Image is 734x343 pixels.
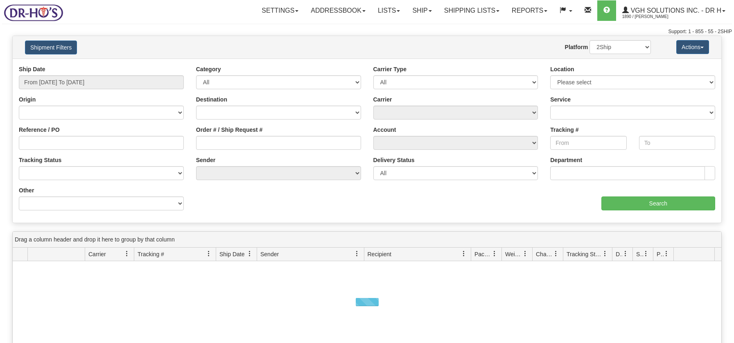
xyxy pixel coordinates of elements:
span: VGH Solutions Inc. - Dr H [629,7,721,14]
label: Service [550,95,571,104]
span: Shipment Issues [636,250,643,258]
label: Delivery Status [373,156,415,164]
span: Charge [536,250,553,258]
span: Carrier [88,250,106,258]
a: Addressbook [305,0,372,21]
input: From [550,136,626,150]
a: Lists [372,0,406,21]
label: Ship Date [19,65,45,73]
span: Recipient [368,250,391,258]
label: Order # / Ship Request # [196,126,263,134]
a: Sender filter column settings [350,247,364,261]
label: Origin [19,95,36,104]
a: Shipping lists [438,0,506,21]
label: Reference / PO [19,126,60,134]
a: Shipment Issues filter column settings [639,247,653,261]
label: Other [19,186,34,194]
a: Delivery Status filter column settings [619,247,632,261]
span: Sender [260,250,279,258]
label: Department [550,156,582,164]
a: Ship [406,0,438,21]
a: VGH Solutions Inc. - Dr H 1890 / [PERSON_NAME] [616,0,732,21]
a: Reports [506,0,553,21]
a: Tracking Status filter column settings [598,247,612,261]
label: Platform [565,43,588,51]
span: Pickup Status [657,250,664,258]
span: Weight [505,250,522,258]
a: Tracking # filter column settings [202,247,216,261]
span: 1890 / [PERSON_NAME] [622,13,684,21]
a: Charge filter column settings [549,247,563,261]
div: Support: 1 - 855 - 55 - 2SHIP [2,28,732,35]
label: Tracking Status [19,156,61,164]
span: Ship Date [219,250,244,258]
label: Tracking # [550,126,578,134]
span: Packages [474,250,492,258]
label: Destination [196,95,227,104]
label: Sender [196,156,215,164]
label: Carrier [373,95,392,104]
span: Tracking # [138,250,164,258]
div: grid grouping header [13,232,721,248]
input: Search [601,196,715,210]
iframe: chat widget [715,130,733,213]
a: Weight filter column settings [518,247,532,261]
img: logo1890.jpg [2,2,65,23]
button: Actions [676,40,709,54]
a: Recipient filter column settings [457,247,471,261]
a: Packages filter column settings [488,247,501,261]
span: Tracking Status [567,250,602,258]
button: Shipment Filters [25,41,77,54]
input: To [639,136,715,150]
span: Delivery Status [616,250,623,258]
a: Settings [255,0,305,21]
a: Pickup Status filter column settings [659,247,673,261]
label: Location [550,65,574,73]
label: Account [373,126,396,134]
a: Carrier filter column settings [120,247,134,261]
a: Ship Date filter column settings [243,247,257,261]
label: Category [196,65,221,73]
label: Carrier Type [373,65,407,73]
